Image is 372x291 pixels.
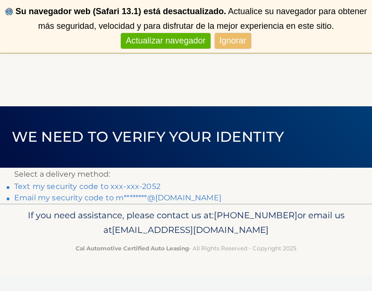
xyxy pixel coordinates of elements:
[214,210,297,221] span: [PHONE_NUMBER]
[16,7,226,16] b: Su navegador web (Safari 13.1) está desactualizado.
[76,245,189,252] strong: Cal Automotive Certified Auto Leasing
[14,243,358,253] p: - All Rights Reserved - Copyright 2025
[14,208,358,238] p: If you need assistance, please contact us at: or email us at
[12,128,284,145] span: We need to verify your identity
[38,7,367,31] span: Actualice su navegador para obtener más seguridad, velocidad y para disfrutar de la mejor experie...
[14,168,358,181] p: Select a delivery method:
[121,33,210,49] a: Actualizar navegador
[14,182,161,191] a: Text my security code to xxx-xxx-2052
[112,224,269,235] span: [EMAIL_ADDRESS][DOMAIN_NAME]
[215,33,251,49] a: Ignorar
[14,193,221,202] a: Email my security code to m********@[DOMAIN_NAME]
